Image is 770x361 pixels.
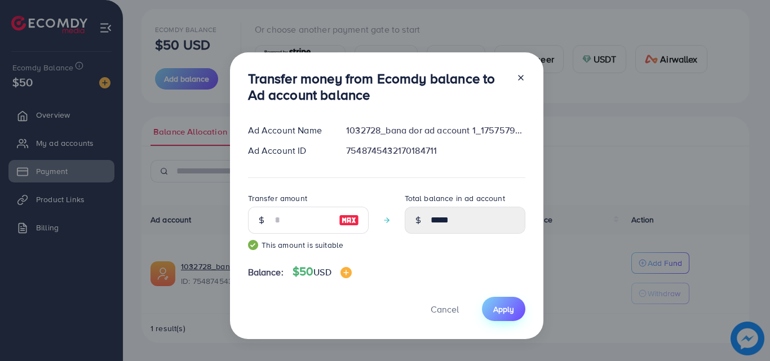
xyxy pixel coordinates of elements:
img: guide [248,240,258,250]
span: Apply [493,304,514,315]
button: Cancel [417,297,473,321]
div: Ad Account Name [239,124,338,137]
div: 7548745432170184711 [337,144,534,157]
button: Apply [482,297,525,321]
h3: Transfer money from Ecomdy balance to Ad account balance [248,70,507,103]
label: Transfer amount [248,193,307,204]
div: 1032728_bana dor ad account 1_1757579407255 [337,124,534,137]
img: image [339,213,359,227]
span: USD [313,266,331,278]
small: This amount is suitable [248,239,369,251]
label: Total balance in ad account [405,193,505,204]
span: Cancel [431,303,459,315]
div: Ad Account ID [239,144,338,157]
h4: $50 [293,265,352,279]
img: image [340,267,352,278]
span: Balance: [248,266,284,279]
